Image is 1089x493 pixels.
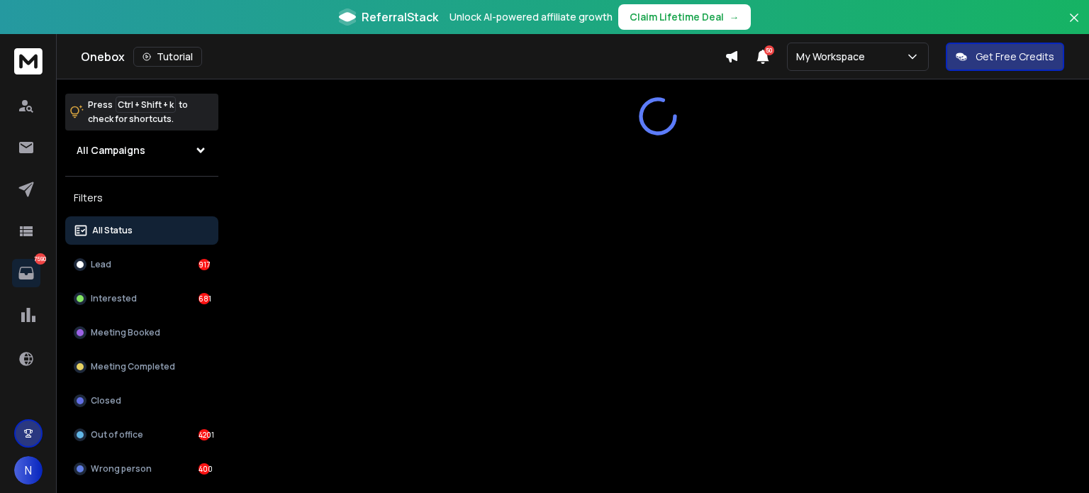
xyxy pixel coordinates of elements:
[91,429,143,441] p: Out of office
[65,318,218,347] button: Meeting Booked
[91,259,111,270] p: Lead
[65,421,218,449] button: Out of office4201
[35,253,46,265] p: 7590
[92,225,133,236] p: All Status
[91,361,175,372] p: Meeting Completed
[133,47,202,67] button: Tutorial
[449,10,613,24] p: Unlock AI-powered affiliate growth
[199,463,210,475] div: 400
[65,284,218,313] button: Interested681
[77,143,145,157] h1: All Campaigns
[91,463,152,475] p: Wrong person
[362,9,438,26] span: ReferralStack
[199,293,210,304] div: 681
[946,43,1064,71] button: Get Free Credits
[65,136,218,165] button: All Campaigns
[730,10,739,24] span: →
[65,188,218,208] h3: Filters
[764,45,774,55] span: 50
[65,216,218,245] button: All Status
[618,4,751,30] button: Claim Lifetime Deal→
[1065,9,1083,43] button: Close banner
[199,429,210,441] div: 4201
[81,47,725,67] div: Onebox
[91,293,137,304] p: Interested
[12,259,40,287] a: 7590
[14,456,43,484] button: N
[65,353,218,381] button: Meeting Completed
[199,259,210,270] div: 917
[65,455,218,483] button: Wrong person400
[976,50,1054,64] p: Get Free Credits
[116,96,176,113] span: Ctrl + Shift + k
[91,395,121,406] p: Closed
[65,250,218,279] button: Lead917
[65,387,218,415] button: Closed
[88,98,188,126] p: Press to check for shortcuts.
[91,327,160,338] p: Meeting Booked
[796,50,871,64] p: My Workspace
